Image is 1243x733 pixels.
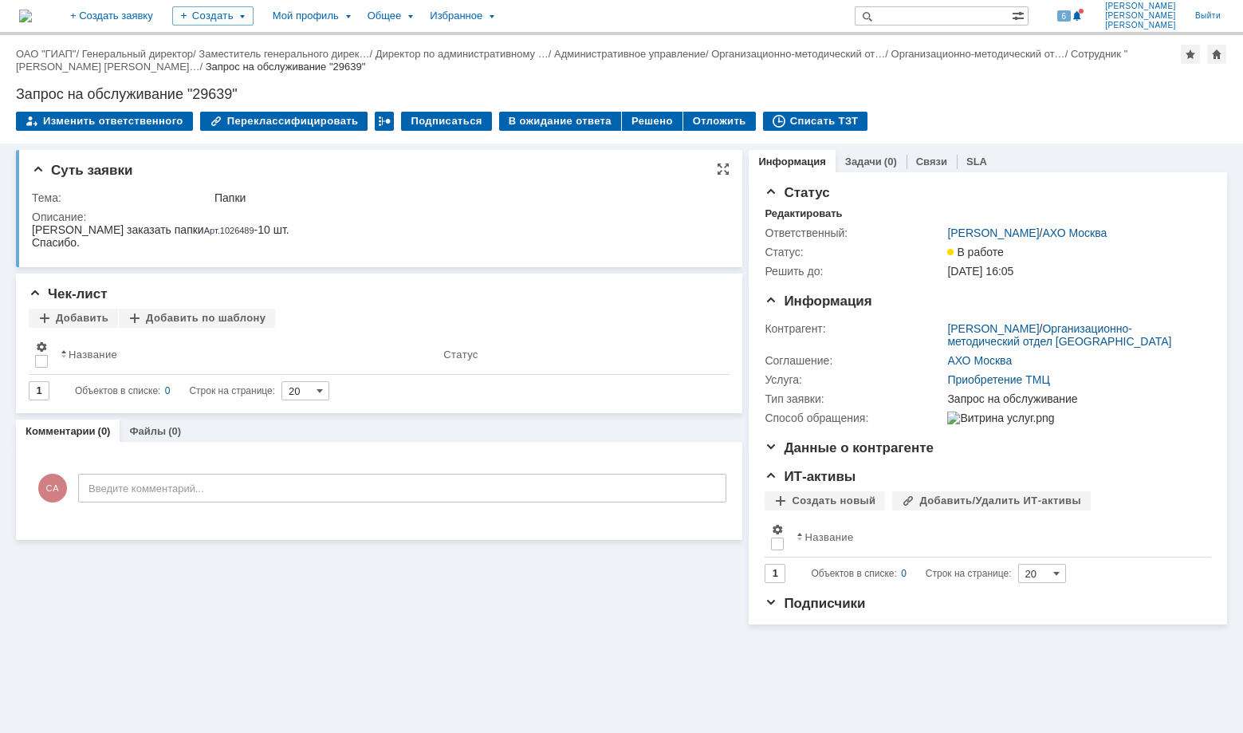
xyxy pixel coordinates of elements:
[771,523,784,536] span: Настройки
[75,385,160,396] span: Объектов в списке:
[172,2,222,12] a: Арт.1026489
[765,373,944,386] div: Услуга:
[891,48,1071,60] div: /
[214,191,720,204] div: Папки
[16,86,1227,102] div: Запрос на обслуживание "29639"
[172,6,254,26] div: Создать
[19,10,32,22] img: logo
[443,349,478,361] div: Статус
[845,156,882,167] a: Задачи
[711,48,891,60] div: /
[32,211,723,223] div: Описание:
[1105,11,1176,21] span: [PERSON_NAME]
[947,265,1013,278] span: [DATE] 16:05
[168,425,181,437] div: (0)
[82,48,199,60] div: /
[811,564,1011,583] i: Строк на странице:
[26,425,96,437] a: Комментарии
[947,392,1203,405] div: Запрос на обслуживание
[1042,227,1107,239] a: АХО Москва
[947,354,1012,367] a: АХО Москва
[717,163,730,175] div: На всю страницу
[206,61,366,73] div: Запрос на обслуживание "29639"
[711,48,885,60] a: Организационно-методический от…
[16,48,1127,73] a: Сотрудник "[PERSON_NAME] [PERSON_NAME]…
[165,381,171,400] div: 0
[1012,7,1028,22] span: Расширенный поиск
[765,207,842,220] div: Редактировать
[765,294,871,309] span: Информация
[376,48,554,60] div: /
[16,48,82,60] div: /
[19,10,32,22] a: Перейти на домашнюю страницу
[947,322,1203,348] div: /
[947,322,1039,335] a: [PERSON_NAME]
[554,48,706,60] a: Административное управление
[554,48,711,60] div: /
[35,341,48,353] span: Настройки
[790,517,1198,558] th: Название
[916,156,947,167] a: Связи
[758,156,825,167] a: Информация
[199,48,375,60] div: /
[765,227,944,239] div: Ответственный:
[172,2,188,12] span: Арт.
[947,373,1049,386] a: Приобретение ТМЦ
[54,334,437,375] th: Название
[75,381,275,400] i: Строк на странице:
[765,322,944,335] div: Контрагент:
[376,48,549,60] a: Директор по административному …
[375,112,394,131] div: Работа с массовостью
[765,469,856,484] span: ИТ-активы
[947,412,1054,424] img: Витрина услуг.png
[98,425,111,437] div: (0)
[32,163,132,178] span: Суть заявки
[82,48,193,60] a: Генеральный директор
[1057,10,1072,22] span: 6
[966,156,987,167] a: SLA
[1105,21,1176,30] span: [PERSON_NAME]
[947,322,1171,348] a: Организационно-методический отдел [GEOGRAPHIC_DATA]
[891,48,1065,60] a: Организационно-методический от…
[947,227,1107,239] div: /
[32,191,211,204] div: Тема:
[69,349,117,361] div: Название
[199,48,369,60] a: Заместитель генерального дирек…
[765,440,934,455] span: Данные о контрагенте
[811,568,896,579] span: Объектов в списке:
[16,48,76,60] a: ОАО "ГИАП"
[947,246,1003,258] span: В работе
[437,334,717,375] th: Статус
[765,185,829,200] span: Статус
[765,246,944,258] div: Статус:
[1105,2,1176,11] span: [PERSON_NAME]
[1207,45,1226,64] div: Сделать домашней страницей
[1181,45,1200,64] div: Добавить в избранное
[765,354,944,367] div: Соглашение:
[765,392,944,405] div: Тип заявки:
[16,48,1127,73] div: /
[129,425,166,437] a: Файлы
[29,286,108,301] span: Чек-лист
[947,227,1039,239] a: [PERSON_NAME]
[884,156,897,167] div: (0)
[38,474,67,502] span: СА
[765,412,944,424] div: Способ обращения:
[765,265,944,278] div: Решить до:
[901,564,907,583] div: 0
[804,531,853,543] div: Название
[765,596,865,611] span: Подписчики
